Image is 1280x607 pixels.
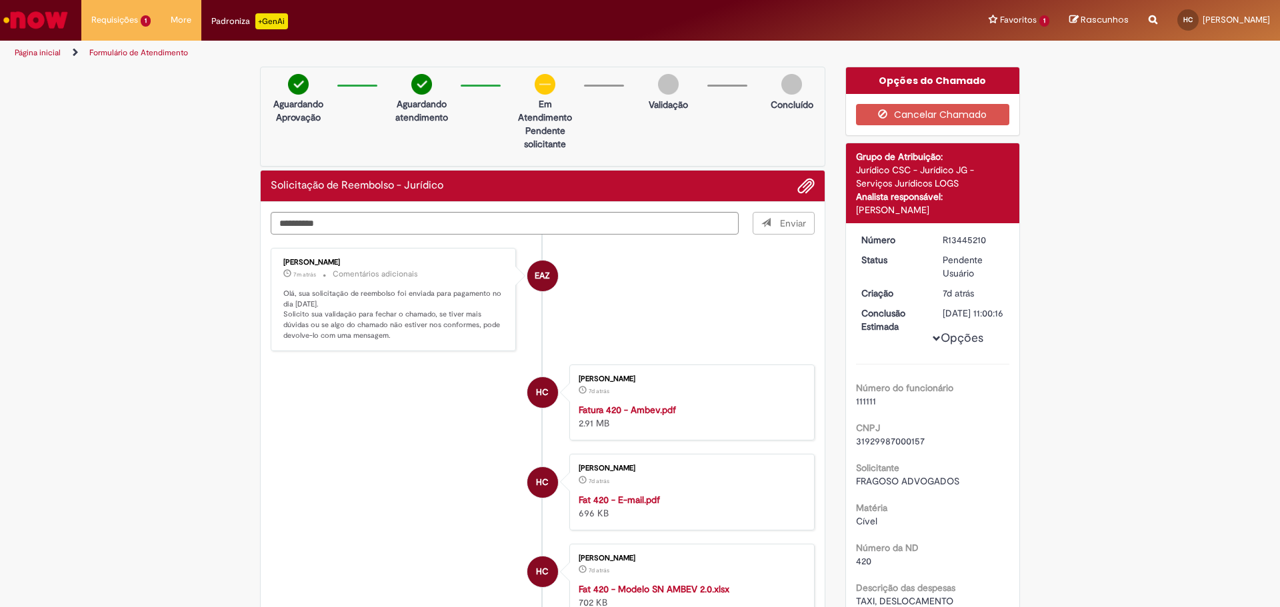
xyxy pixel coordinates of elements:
[536,376,549,408] span: HC
[856,582,955,594] b: Descrição das despesas
[1183,15,1193,24] span: HC
[288,74,309,95] img: check-circle-green.png
[851,233,933,247] dt: Número
[856,190,1010,203] div: Analista responsável:
[141,15,151,27] span: 1
[389,97,454,124] p: Aguardando atendimento
[856,475,959,487] span: FRAGOSO ADVOGADOS
[943,287,974,299] time: 25/08/2025 16:00:12
[856,422,880,434] b: CNPJ
[579,375,801,383] div: [PERSON_NAME]
[293,271,316,279] time: 01/09/2025 09:41:24
[781,74,802,95] img: img-circle-grey.png
[1039,15,1049,27] span: 1
[851,287,933,300] dt: Criação
[856,595,953,607] span: TAXI, DESLOCAMENTO
[851,253,933,267] dt: Status
[91,13,138,27] span: Requisições
[579,583,729,595] a: Fat 420 - Modelo SN AMBEV 2.0.xlsx
[649,98,688,111] p: Validação
[579,493,801,520] div: 696 KB
[658,74,679,95] img: img-circle-grey.png
[846,67,1020,94] div: Opções do Chamado
[15,47,61,58] a: Página inicial
[283,259,505,267] div: [PERSON_NAME]
[943,287,1005,300] div: 25/08/2025 16:00:12
[943,306,1005,320] div: [DATE] 11:00:16
[10,41,843,65] ul: Trilhas de página
[536,466,549,498] span: HC
[513,97,577,124] p: Em Atendimento
[856,502,887,514] b: Matéria
[271,180,443,192] h2: Solicitação de Reembolso - Jurídico Histórico de tíquete
[943,287,974,299] span: 7d atrás
[211,13,288,29] div: Padroniza
[89,47,188,58] a: Formulário de Atendimento
[527,261,558,291] div: Enzo Abud Zapparoli
[797,177,815,195] button: Adicionar anexos
[1081,13,1129,26] span: Rascunhos
[589,566,609,574] span: 7d atrás
[535,74,555,95] img: circle-minus.png
[527,556,558,587] div: Helaine Cristina
[579,464,801,472] div: [PERSON_NAME]
[856,462,899,474] b: Solicitante
[513,124,577,151] p: Pendente solicitante
[411,74,432,95] img: check-circle-green.png
[589,477,609,485] time: 25/08/2025 15:58:47
[527,377,558,408] div: Helaine Cristina
[856,542,919,554] b: Número da ND
[255,13,288,29] p: +GenAi
[271,212,739,235] textarea: Digite sua mensagem aqui...
[171,13,191,27] span: More
[856,435,925,447] span: 31929987000157
[579,403,801,430] div: 2.91 MB
[579,494,660,506] a: Fat 420 - E-mail.pdf
[856,163,1010,190] div: Jurídico CSC - Jurídico JG - Serviços Jurídicos LOGS
[856,515,877,527] span: Cível
[283,289,505,341] p: Olá, sua solicitação de reembolso foi enviada para pagamento no dia [DATE]. Solicito sua validaçã...
[1069,14,1129,27] a: Rascunhos
[771,98,813,111] p: Concluído
[851,306,933,333] dt: Conclusão Estimada
[856,395,876,407] span: 111111
[527,467,558,498] div: Helaine Cristina
[589,477,609,485] span: 7d atrás
[1000,13,1037,27] span: Favoritos
[856,555,871,567] span: 420
[856,382,953,394] b: Número do funcionário
[266,97,331,124] p: Aguardando Aprovação
[856,150,1010,163] div: Grupo de Atribuição:
[943,233,1005,247] div: R13445210
[536,556,549,588] span: HC
[589,387,609,395] span: 7d atrás
[579,404,676,416] a: Fatura 420 - Ambev.pdf
[293,271,316,279] span: 7m atrás
[856,203,1010,217] div: [PERSON_NAME]
[333,269,418,280] small: Comentários adicionais
[1,7,70,33] img: ServiceNow
[579,554,801,562] div: [PERSON_NAME]
[943,253,1005,280] div: Pendente Usuário
[856,104,1010,125] button: Cancelar Chamado
[535,260,550,292] span: EAZ
[589,566,609,574] time: 25/08/2025 15:58:42
[1203,14,1270,25] span: [PERSON_NAME]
